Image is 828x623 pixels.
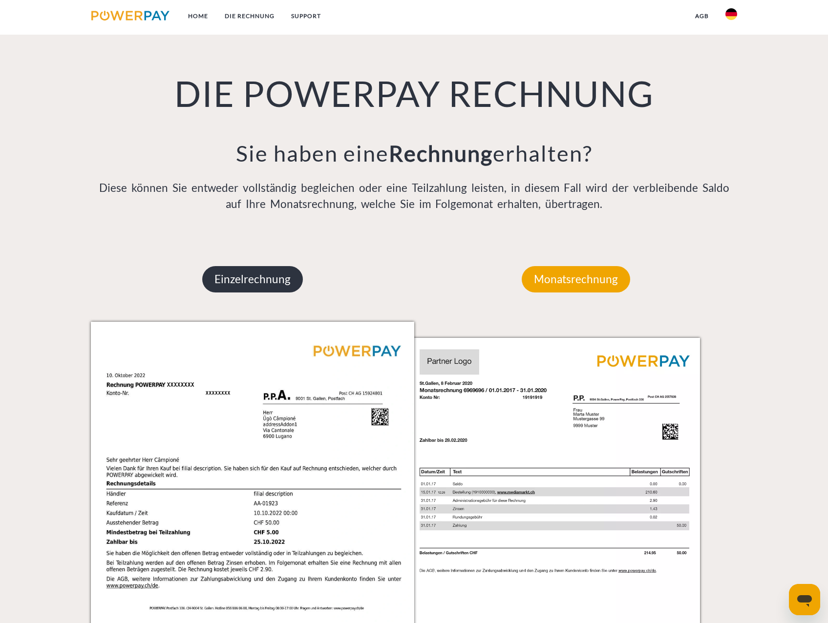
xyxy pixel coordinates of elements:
[687,7,717,25] a: agb
[216,7,283,25] a: DIE RECHNUNG
[91,71,738,115] h1: DIE POWERPAY RECHNUNG
[725,8,737,20] img: de
[91,11,170,21] img: logo-powerpay.svg
[91,180,738,213] p: Diese können Sie entweder vollständig begleichen oder eine Teilzahlung leisten, in diesem Fall wi...
[91,140,738,167] h3: Sie haben eine erhalten?
[283,7,329,25] a: SUPPORT
[389,140,493,166] b: Rechnung
[202,266,303,292] p: Einzelrechnung
[522,266,630,292] p: Monatsrechnung
[789,584,820,615] iframe: Schaltfläche zum Öffnen des Messaging-Fensters
[180,7,216,25] a: Home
